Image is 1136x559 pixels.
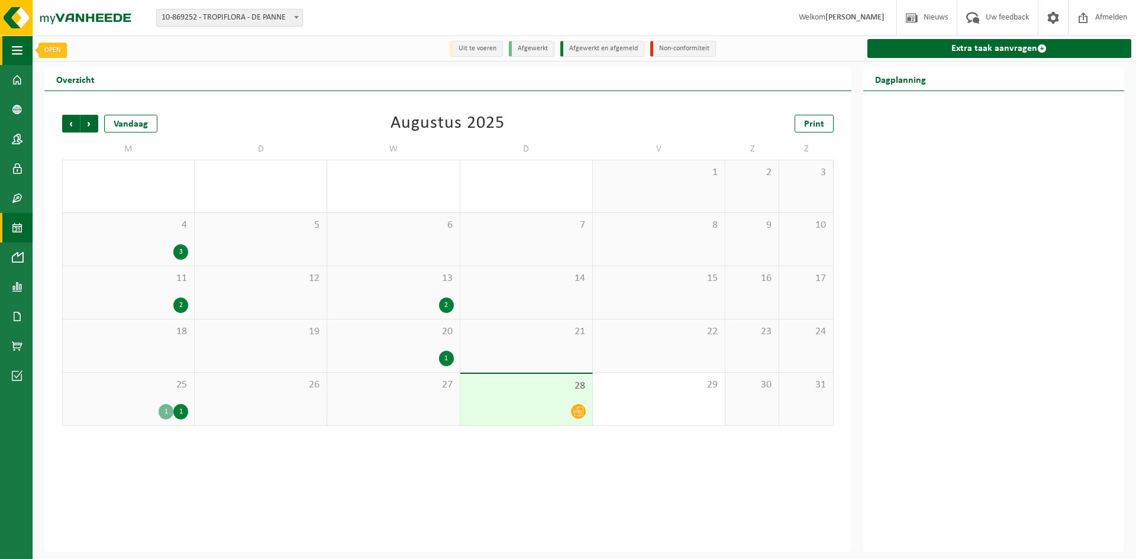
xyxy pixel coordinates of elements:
[44,67,106,91] h2: Overzicht
[159,404,173,419] div: 1
[333,272,453,285] span: 13
[69,219,188,232] span: 4
[69,325,188,338] span: 18
[599,219,719,232] span: 8
[333,379,453,392] span: 27
[466,325,586,338] span: 21
[785,219,827,232] span: 10
[593,138,725,160] td: V
[80,115,98,133] span: Volgende
[731,325,773,338] span: 23
[460,138,593,160] td: D
[201,219,321,232] span: 5
[390,115,505,133] div: Augustus 2025
[599,166,719,179] span: 1
[779,138,833,160] td: Z
[804,119,824,129] span: Print
[785,379,827,392] span: 31
[62,138,195,160] td: M
[201,379,321,392] span: 26
[450,41,503,57] li: Uit te voeren
[731,379,773,392] span: 30
[466,380,586,393] span: 28
[333,325,453,338] span: 20
[785,272,827,285] span: 17
[725,138,779,160] td: Z
[599,272,719,285] span: 15
[785,325,827,338] span: 24
[201,272,321,285] span: 12
[173,404,188,419] div: 1
[509,41,554,57] li: Afgewerkt
[62,115,80,133] span: Vorige
[333,219,453,232] span: 6
[863,67,938,91] h2: Dagplanning
[104,115,157,133] div: Vandaag
[599,325,719,338] span: 22
[731,272,773,285] span: 16
[195,138,327,160] td: D
[327,138,460,160] td: W
[599,379,719,392] span: 29
[439,298,454,313] div: 2
[201,325,321,338] span: 19
[825,13,885,22] strong: [PERSON_NAME]
[173,244,188,260] div: 3
[785,166,827,179] span: 3
[795,115,834,133] a: Print
[466,219,586,232] span: 7
[560,41,644,57] li: Afgewerkt en afgemeld
[439,351,454,366] div: 1
[731,219,773,232] span: 9
[650,41,716,57] li: Non-conformiteit
[69,272,188,285] span: 11
[731,166,773,179] span: 2
[466,272,586,285] span: 14
[69,379,188,392] span: 25
[156,9,303,27] span: 10-869252 - TROPIFLORA - DE PANNE
[173,298,188,313] div: 2
[157,9,302,26] span: 10-869252 - TROPIFLORA - DE PANNE
[867,39,1131,58] a: Extra taak aanvragen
